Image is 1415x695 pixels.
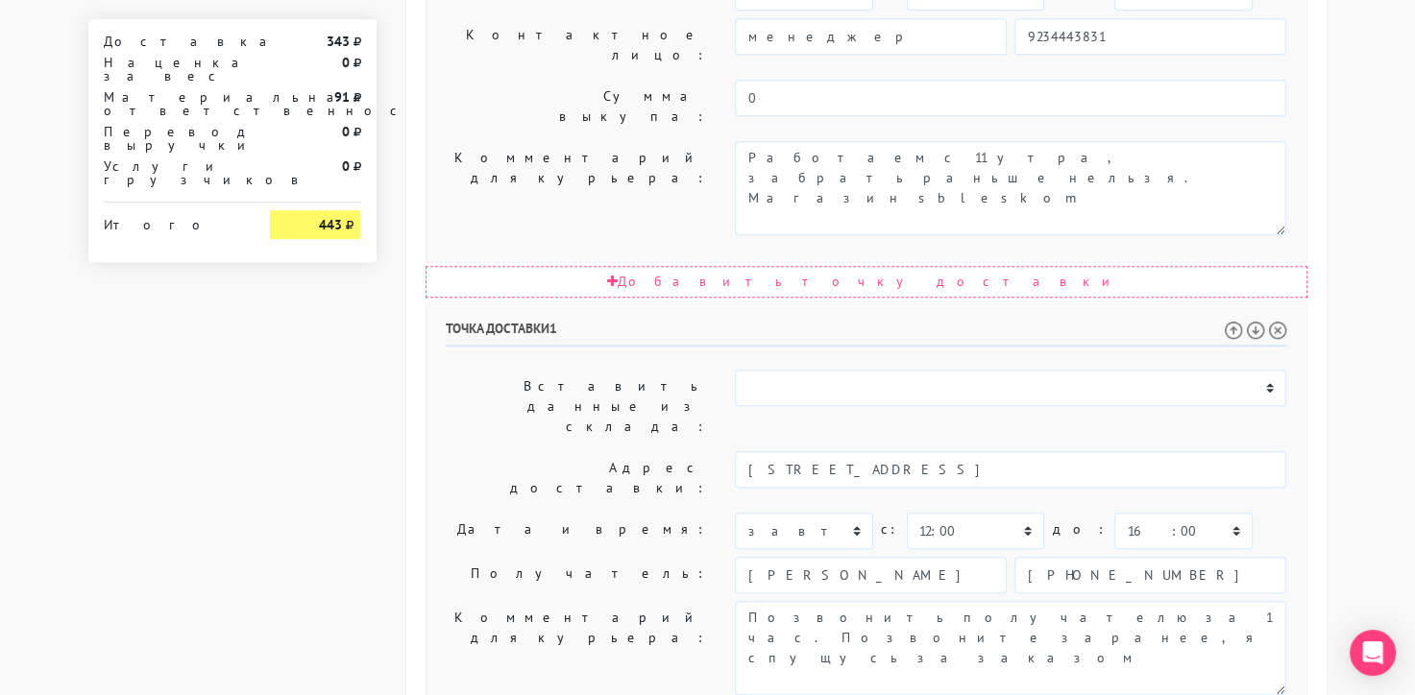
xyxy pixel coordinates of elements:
strong: 0 [341,54,349,71]
div: Материальная ответственность [89,90,256,117]
label: Комментарий для курьера: [431,141,721,235]
div: Доставка [89,35,256,48]
input: Имя [735,18,1007,55]
label: Комментарий для курьера: [431,601,721,695]
label: Контактное лицо: [431,18,721,72]
div: Услуги грузчиков [89,159,256,186]
label: Вставить данные из склада: [431,370,721,443]
strong: 91 [333,88,349,106]
textarea: Позвонить получателю за 1 час. Позвоните заранее, я спущусь за заказом [735,601,1286,695]
input: Телефон [1014,557,1286,593]
h6: Точка доставки [446,321,1287,347]
strong: 343 [326,33,349,50]
input: Телефон [1014,18,1286,55]
label: c: [881,513,899,546]
div: Open Intercom Messenger [1350,630,1396,676]
span: 1 [549,320,557,337]
label: Адрес доставки: [431,451,721,505]
input: Имя [735,557,1007,593]
label: Получатель: [431,557,721,593]
strong: 443 [318,216,341,233]
div: Добавить точку доставки [426,266,1307,298]
div: Итого [104,210,242,231]
label: Дата и время: [431,513,721,549]
div: Наценка за вес [89,56,256,83]
strong: 0 [341,157,349,175]
div: Перевод выручки [89,125,256,152]
strong: 0 [341,123,349,140]
label: до: [1052,513,1107,546]
label: Сумма выкупа: [431,80,721,133]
